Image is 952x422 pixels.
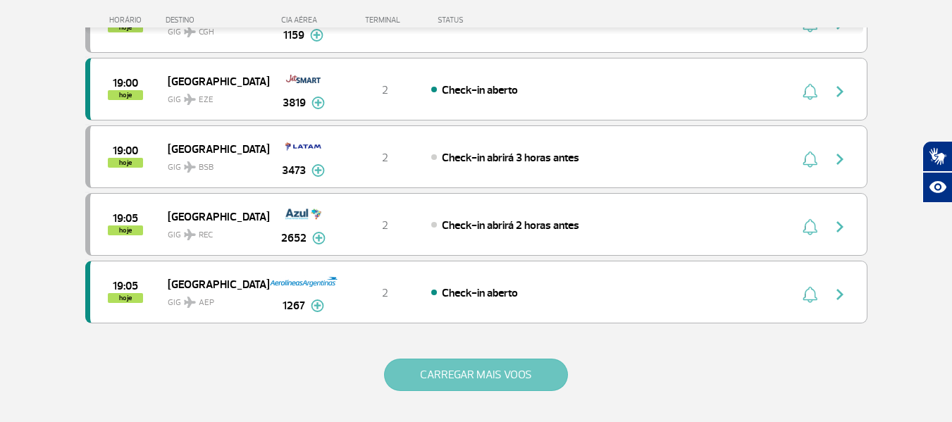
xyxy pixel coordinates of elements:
[168,72,258,90] span: [GEOGRAPHIC_DATA]
[339,15,431,25] div: TERMINAL
[431,15,545,25] div: STATUS
[184,161,196,173] img: destiny_airplane.svg
[168,289,258,309] span: GIG
[442,286,518,300] span: Check-in aberto
[283,94,306,111] span: 3819
[922,172,952,203] button: Abrir recursos assistivos.
[108,90,143,100] span: hoje
[832,83,848,100] img: seta-direita-painel-voo.svg
[184,94,196,105] img: destiny_airplane.svg
[382,83,388,97] span: 2
[382,218,388,232] span: 2
[442,83,518,97] span: Check-in aberto
[184,229,196,240] img: destiny_airplane.svg
[803,286,817,303] img: sino-painel-voo.svg
[311,164,325,177] img: mais-info-painel-voo.svg
[311,97,325,109] img: mais-info-painel-voo.svg
[168,275,258,293] span: [GEOGRAPHIC_DATA]
[199,161,214,174] span: BSB
[832,286,848,303] img: seta-direita-painel-voo.svg
[108,158,143,168] span: hoje
[89,15,166,25] div: HORÁRIO
[113,146,138,156] span: 2025-09-28 19:00:00
[442,151,579,165] span: Check-in abrirá 3 horas antes
[168,139,258,158] span: [GEOGRAPHIC_DATA]
[168,221,258,242] span: GIG
[803,83,817,100] img: sino-painel-voo.svg
[108,293,143,303] span: hoje
[442,218,579,232] span: Check-in abrirá 2 horas antes
[108,225,143,235] span: hoje
[832,218,848,235] img: seta-direita-painel-voo.svg
[184,297,196,308] img: destiny_airplane.svg
[922,141,952,172] button: Abrir tradutor de língua de sinais.
[311,299,324,312] img: mais-info-painel-voo.svg
[168,154,258,174] span: GIG
[199,229,213,242] span: REC
[803,218,817,235] img: sino-painel-voo.svg
[283,27,304,44] span: 1159
[803,151,817,168] img: sino-painel-voo.svg
[113,281,138,291] span: 2025-09-28 19:05:00
[382,151,388,165] span: 2
[168,207,258,225] span: [GEOGRAPHIC_DATA]
[922,141,952,203] div: Plugin de acessibilidade da Hand Talk.
[282,162,306,179] span: 3473
[832,151,848,168] img: seta-direita-painel-voo.svg
[199,94,214,106] span: EZE
[166,15,268,25] div: DESTINO
[113,213,138,223] span: 2025-09-28 19:05:00
[384,359,568,391] button: CARREGAR MAIS VOOS
[310,29,323,42] img: mais-info-painel-voo.svg
[312,232,326,244] img: mais-info-painel-voo.svg
[283,297,305,314] span: 1267
[168,86,258,106] span: GIG
[382,286,388,300] span: 2
[113,78,138,88] span: 2025-09-28 19:00:00
[281,230,307,247] span: 2652
[268,15,339,25] div: CIA AÉREA
[199,297,214,309] span: AEP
